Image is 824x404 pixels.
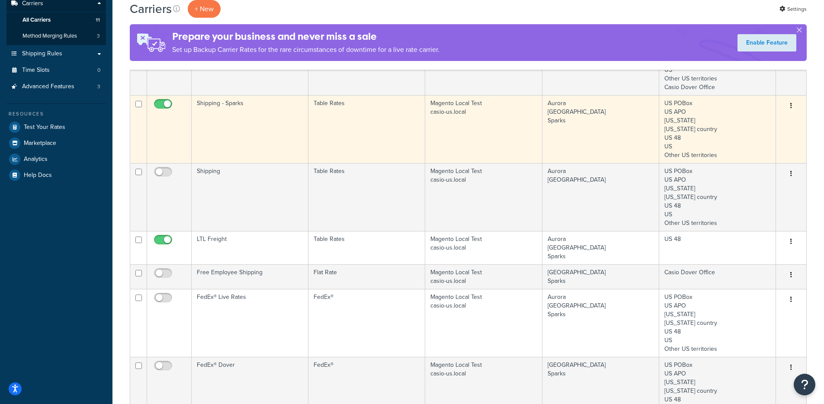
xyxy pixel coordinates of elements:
[6,28,106,44] li: Method Merging Rules
[6,62,106,78] a: Time Slots 0
[6,110,106,118] div: Resources
[6,119,106,135] a: Test Your Rates
[6,79,106,95] a: Advanced Features 3
[24,140,56,147] span: Marketplace
[542,264,659,289] td: [GEOGRAPHIC_DATA] Sparks
[97,83,100,90] span: 3
[22,83,74,90] span: Advanced Features
[542,289,659,357] td: Aurora [GEOGRAPHIC_DATA] Sparks
[192,231,308,264] td: LTL Freight
[659,264,776,289] td: Casio Dover Office
[6,46,106,62] a: Shipping Rules
[6,12,106,28] a: All Carriers 11
[425,264,542,289] td: Magento Local Test casio-us.local
[542,163,659,231] td: Aurora [GEOGRAPHIC_DATA]
[425,163,542,231] td: Magento Local Test casio-us.local
[308,289,425,357] td: FedEx®
[192,163,308,231] td: Shipping
[22,16,51,24] span: All Carriers
[24,156,48,163] span: Analytics
[22,67,50,74] span: Time Slots
[659,163,776,231] td: US POBox US APO [US_STATE] [US_STATE] country US 48 US Other US territories
[425,231,542,264] td: Magento Local Test casio-us.local
[192,264,308,289] td: Free Employee Shipping
[542,231,659,264] td: Aurora [GEOGRAPHIC_DATA] Sparks
[659,231,776,264] td: US 48
[779,3,807,15] a: Settings
[659,289,776,357] td: US POBox US APO [US_STATE] [US_STATE] country US 48 US Other US territories
[737,34,796,51] a: Enable Feature
[6,167,106,183] a: Help Docs
[542,95,659,163] td: Aurora [GEOGRAPHIC_DATA] Sparks
[6,79,106,95] li: Advanced Features
[22,32,77,40] span: Method Merging Rules
[6,135,106,151] a: Marketplace
[192,95,308,163] td: Shipping - Sparks
[308,95,425,163] td: Table Rates
[6,28,106,44] a: Method Merging Rules 3
[96,16,100,24] span: 11
[172,29,439,44] h4: Prepare your business and never miss a sale
[97,32,100,40] span: 3
[425,289,542,357] td: Magento Local Test casio-us.local
[6,151,106,167] a: Analytics
[172,44,439,56] p: Set up Backup Carrier Rates for the rare circumstances of downtime for a live rate carrier.
[97,67,100,74] span: 0
[308,264,425,289] td: Flat Rate
[24,172,52,179] span: Help Docs
[659,95,776,163] td: US POBox US APO [US_STATE] [US_STATE] country US 48 US Other US territories
[24,124,65,131] span: Test Your Rates
[794,374,815,395] button: Open Resource Center
[308,231,425,264] td: Table Rates
[6,62,106,78] li: Time Slots
[425,95,542,163] td: Magento Local Test casio-us.local
[22,50,62,58] span: Shipping Rules
[130,24,172,61] img: ad-rules-rateshop-fe6ec290ccb7230408bd80ed9643f0289d75e0ffd9eb532fc0e269fcd187b520.png
[308,163,425,231] td: Table Rates
[130,0,172,17] h1: Carriers
[192,289,308,357] td: FedEx® Live Rates
[6,12,106,28] li: All Carriers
